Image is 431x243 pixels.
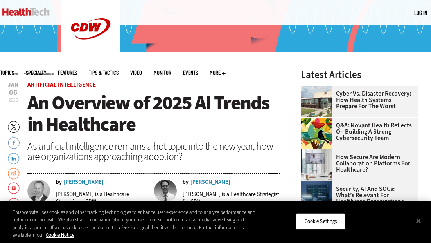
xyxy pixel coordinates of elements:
[183,70,198,76] a: Events
[154,70,171,76] a: MonITor
[9,97,18,103] span: 2025
[183,190,281,205] p: [PERSON_NAME] is a Healthcare Strategist for CDW.
[27,90,269,137] span: An Overview of 2025 AI Trends in Healthcare
[301,186,413,205] a: Security, AI and SOCs: What’s Relevant for Healthcare Organizations
[26,70,46,76] span: Specialty
[301,181,332,212] img: security team in high-tech computer room
[190,180,230,185] a: [PERSON_NAME]
[301,118,336,124] a: abstract illustration of a tree
[301,86,332,117] img: University of Vermont Medical Center’s main campus
[154,180,177,202] img: Lee Pierce
[301,149,332,181] img: care team speaks with physician over conference call
[301,86,336,92] a: University of Vermont Medical Center’s main campus
[2,8,50,16] img: Home
[301,118,332,149] img: abstract illustration of a tree
[410,212,427,229] button: Close
[183,180,189,185] span: by
[58,70,77,76] a: Features
[301,149,336,156] a: care team speaks with physician over conference call
[301,70,418,80] h3: Latest Articles
[301,181,336,187] a: security team in high-tech computer room
[130,70,142,76] a: Video
[27,141,280,161] div: As artificial intelligence remains a hot topic into the new year, how are organizations approachi...
[89,70,119,76] a: Tips & Tactics
[414,9,427,17] div: User menu
[56,190,149,205] p: [PERSON_NAME] is a Healthcare Strategist at CDW.
[301,91,413,109] a: Cyber vs. Disaster Recovery: How Health Systems Prepare for the Worst
[414,9,427,16] a: Log in
[46,232,74,238] a: More information about your privacy
[8,82,18,88] span: Jan
[210,70,226,76] span: More
[301,154,413,173] a: How Secure Are Modern Collaboration Platforms for Healthcare?
[8,89,18,96] span: 06
[64,180,104,185] a: [PERSON_NAME]
[56,180,62,185] span: by
[13,209,259,239] div: This website uses cookies and other tracking technologies to enhance user experience and to analy...
[296,213,345,230] button: Cookie Settings
[27,180,50,202] img: Benjamin Sokolow
[301,122,413,141] a: Q&A: Novant Health Reflects on Building a Strong Cybersecurity Team
[61,52,120,60] a: CDW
